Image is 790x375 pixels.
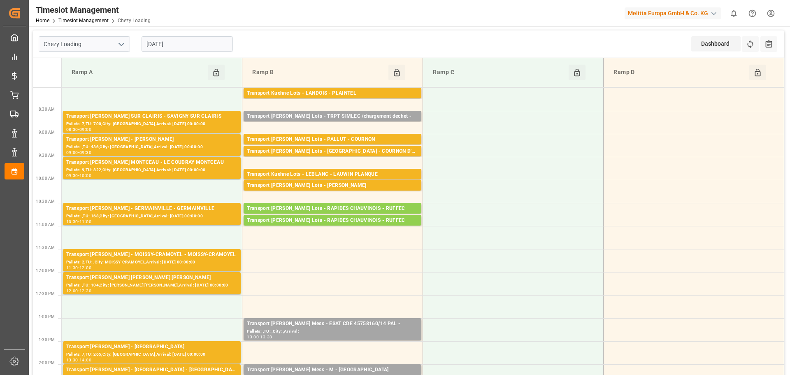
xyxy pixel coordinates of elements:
div: - [78,128,79,131]
div: Transport [PERSON_NAME] SUR CLAIRIS - SAVIGNY SUR CLAIRIS [66,112,237,121]
div: - [78,358,79,362]
div: Pallets: 2,TU: ,City: MOISSY-CRAMOYEL,Arrival: [DATE] 00:00:00 [66,259,237,266]
span: 12:30 PM [36,291,55,296]
input: DD-MM-YYYY [142,36,233,52]
div: Transport Kuehne Lots - LEBLANC - LAUWIN PLANQUE [247,170,418,179]
div: 13:30 [66,358,78,362]
button: open menu [115,38,127,51]
div: Pallets: ,TU: 241,City: LAUWIN PLANQUE,Arrival: [DATE] 00:00:00 [247,179,418,186]
a: Timeslot Management [58,18,109,23]
div: 09:00 [79,128,91,131]
span: 1:00 PM [39,314,55,319]
div: Transport Kuehne Lots - LANDOIS - PLAINTEL [247,89,418,98]
button: show 0 new notifications [725,4,743,23]
div: 12:00 [66,289,78,293]
div: Pallets: 1,TU: 539,City: RUFFEC,Arrival: [DATE] 00:00:00 [247,213,418,220]
span: 9:00 AM [39,130,55,135]
span: 11:00 AM [36,222,55,227]
button: Help Center [743,4,762,23]
div: - [78,174,79,177]
span: 10:00 AM [36,176,55,181]
div: Transport [PERSON_NAME] - GERMAINVILLE - GERMAINVILLE [66,205,237,213]
span: 9:30 AM [39,153,55,158]
div: Transport [PERSON_NAME] Lots - [PERSON_NAME] [247,182,418,190]
div: 08:30 [66,128,78,131]
div: Pallets: 2,TU: 138,City: [GEOGRAPHIC_DATA],Arrival: [DATE] 00:00:00 [247,190,418,197]
div: 11:00 [79,220,91,224]
div: Pallets: 7,TU: 700,City: [GEOGRAPHIC_DATA],Arrival: [DATE] 00:00:00 [66,121,237,128]
div: Pallets: ,TU: ,City: ,Arrival: [247,121,418,128]
div: Transport [PERSON_NAME] - [PERSON_NAME] [66,135,237,144]
div: - [259,335,260,339]
div: 13:30 [260,335,272,339]
div: 10:30 [66,220,78,224]
div: Transport [PERSON_NAME] - [GEOGRAPHIC_DATA] [66,343,237,351]
div: Pallets: ,TU: ,City: ,Arrival: [247,328,418,335]
div: - [78,266,79,270]
div: Pallets: 7,TU: 265,City: [GEOGRAPHIC_DATA],Arrival: [DATE] 00:00:00 [66,351,237,358]
div: 09:30 [66,174,78,177]
div: Pallets: ,TU: 168,City: [GEOGRAPHIC_DATA],Arrival: [DATE] 00:00:00 [66,213,237,220]
div: 12:00 [79,266,91,270]
div: 09:30 [79,151,91,154]
span: 10:30 AM [36,199,55,204]
span: 1:30 PM [39,338,55,342]
div: - [78,220,79,224]
div: 11:30 [66,266,78,270]
button: Melitta Europa GmbH & Co. KG [625,5,725,21]
div: Transport [PERSON_NAME] Mess - ESAT CDE 45758160/14 PAL - [247,320,418,328]
input: Type to search/select [39,36,130,52]
div: Transport [PERSON_NAME] Lots - [GEOGRAPHIC_DATA] - COURNON D'AUVERGNE [247,147,418,156]
div: Pallets: 5,TU: 733,City: [GEOGRAPHIC_DATA],Arrival: [DATE] 00:00:00 [247,144,418,151]
div: 10:00 [79,174,91,177]
div: Melitta Europa GmbH & Co. KG [625,7,721,19]
div: Pallets: 4,TU: 344,City: [GEOGRAPHIC_DATA],Arrival: [DATE] 00:00:00 [247,98,418,105]
div: Transport [PERSON_NAME] Lots - PALLUT - COURNON [247,135,418,144]
div: Pallets: ,TU: 436,City: [GEOGRAPHIC_DATA],Arrival: [DATE] 00:00:00 [66,144,237,151]
div: 14:00 [79,358,91,362]
div: Pallets: 9,TU: 822,City: [GEOGRAPHIC_DATA],Arrival: [DATE] 00:00:00 [66,167,237,174]
div: - [78,151,79,154]
span: 12:00 PM [36,268,55,273]
div: Pallets: 5,TU: 60,City: COURNON D'AUVERGNE,Arrival: [DATE] 00:00:00 [247,156,418,163]
div: Transport [PERSON_NAME] MONTCEAU - LE COUDRAY MONTCEAU [66,158,237,167]
div: Ramp A [68,65,208,80]
div: Timeslot Management [36,4,151,16]
div: Ramp D [610,65,749,80]
div: Pallets: 2,TU: 1039,City: RUFFEC,Arrival: [DATE] 00:00:00 [247,225,418,232]
div: Transport [PERSON_NAME] - MOISSY-CRAMOYEL - MOISSY-CRAMOYEL [66,251,237,259]
div: 13:00 [247,335,259,339]
div: 12:30 [79,289,91,293]
div: Transport [PERSON_NAME] [PERSON_NAME] [PERSON_NAME] [66,274,237,282]
div: Transport [PERSON_NAME] - [GEOGRAPHIC_DATA] - [GEOGRAPHIC_DATA] [66,366,237,374]
div: Pallets: ,TU: 104,City: [PERSON_NAME] [PERSON_NAME],Arrival: [DATE] 00:00:00 [66,282,237,289]
span: 8:30 AM [39,107,55,112]
div: Transport [PERSON_NAME] Lots - RAPIDES CHAUVINOIS - RUFFEC [247,205,418,213]
div: Transport [PERSON_NAME] Lots - TRPT SIMLEC /chargement dechet - [247,112,418,121]
div: Ramp C [430,65,569,80]
div: Transport [PERSON_NAME] Mess - M - [GEOGRAPHIC_DATA] [247,366,418,374]
a: Home [36,18,49,23]
div: - [78,289,79,293]
div: Transport [PERSON_NAME] Lots - RAPIDES CHAUVINOIS - RUFFEC [247,217,418,225]
div: Dashboard [691,36,741,51]
div: 09:00 [66,151,78,154]
span: 11:30 AM [36,245,55,250]
div: Ramp B [249,65,388,80]
span: 2:00 PM [39,361,55,365]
